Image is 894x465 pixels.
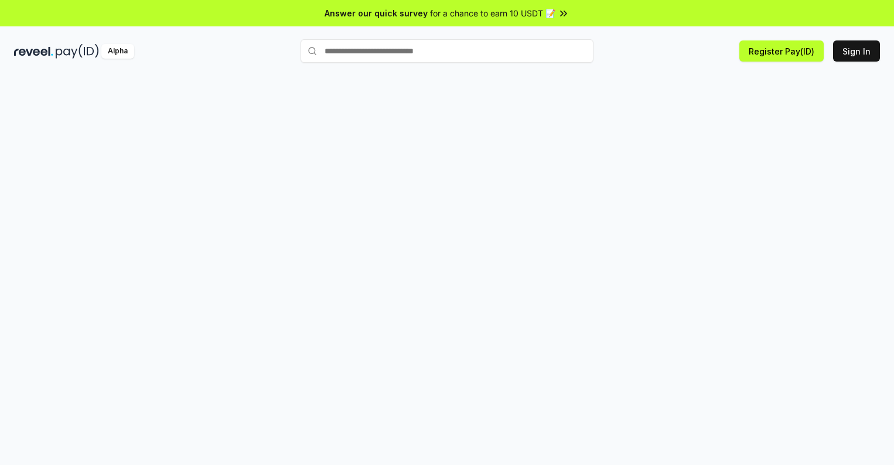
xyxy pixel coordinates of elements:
[325,7,428,19] span: Answer our quick survey
[14,44,53,59] img: reveel_dark
[739,40,824,62] button: Register Pay(ID)
[101,44,134,59] div: Alpha
[56,44,99,59] img: pay_id
[833,40,880,62] button: Sign In
[430,7,555,19] span: for a chance to earn 10 USDT 📝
